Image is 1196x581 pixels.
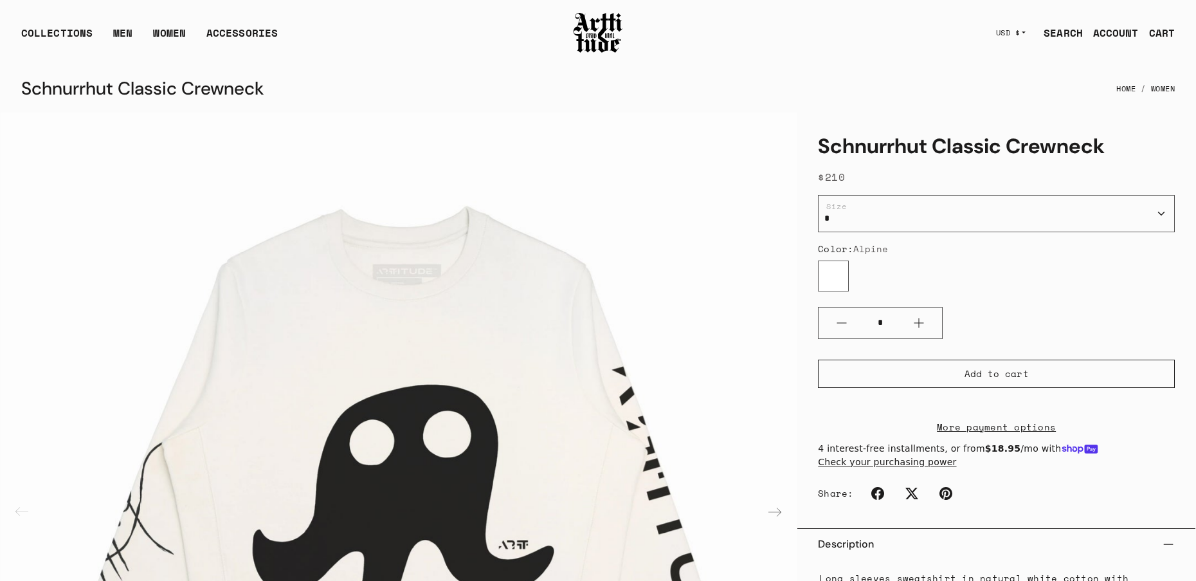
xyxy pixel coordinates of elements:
[11,25,288,51] ul: Main navigation
[818,420,1175,434] a: More payment options
[932,479,960,508] a: Pinterest
[818,360,1175,388] button: Add to cart
[1116,75,1136,103] a: Home
[818,529,1175,560] button: Description
[898,479,926,508] a: Twitter
[865,311,896,335] input: Quantity
[996,28,1020,38] span: USD $
[853,242,889,255] span: Alpine
[572,11,624,55] img: Arttitude
[759,497,790,528] div: Next slide
[818,487,853,500] span: Share:
[1033,20,1083,46] a: SEARCH
[21,73,264,104] div: Schnurrhut Classic Crewneck
[965,367,1029,380] span: Add to cart
[819,308,865,338] button: Minus
[153,25,186,51] a: WOMEN
[206,25,278,51] div: ACCESSORIES
[1083,20,1139,46] a: ACCOUNT
[1139,20,1175,46] a: Open cart
[818,261,849,291] label: Alpine
[1151,75,1175,103] a: Women
[818,243,1175,255] div: Color:
[1149,25,1175,41] div: CART
[818,169,845,185] span: $210
[21,25,93,51] div: COLLECTIONS
[896,308,942,338] button: Plus
[818,133,1175,159] h1: Schnurrhut Classic Crewneck
[864,479,892,508] a: Facebook
[113,25,132,51] a: MEN
[988,19,1034,47] button: USD $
